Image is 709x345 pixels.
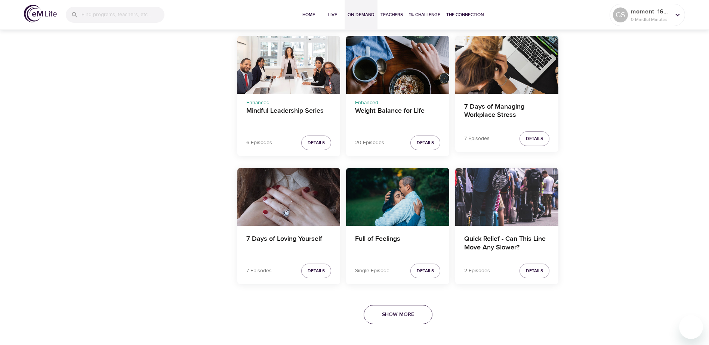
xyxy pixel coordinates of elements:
span: Details [417,139,434,147]
span: Enhanced [355,99,378,106]
h4: Weight Balance for Life [355,107,440,125]
button: 7 Days of Managing Workplace Stress [455,36,558,94]
h4: Mindful Leadership Series [246,107,332,125]
span: Details [308,139,325,147]
span: Show More [382,310,414,319]
p: 7 Episodes [246,267,272,275]
h4: 7 Days of Managing Workplace Stress [464,103,549,121]
button: Quick Relief - Can This Line Move Any Slower? [455,168,558,226]
span: Details [417,267,434,275]
h4: Quick Relief - Can This Line Move Any Slower? [464,235,549,253]
button: Details [520,131,549,146]
div: GS [613,7,628,22]
h4: Full of Feelings [355,235,440,253]
span: On-Demand [348,11,374,19]
button: Weight Balance for Life [346,36,449,94]
button: Details [301,136,331,150]
button: 7 Days of Loving Yourself [237,168,340,226]
button: Details [410,264,440,278]
span: Live [324,11,342,19]
p: 2 Episodes [464,267,490,275]
span: Home [300,11,318,19]
button: Full of Feelings [346,168,449,226]
p: 6 Episodes [246,139,272,147]
button: Details [520,264,549,278]
h4: 7 Days of Loving Yourself [246,235,332,253]
p: 20 Episodes [355,139,384,147]
img: logo [24,5,57,22]
span: Teachers [380,11,403,19]
iframe: Button to launch messaging window [679,315,703,339]
span: 1% Challenge [409,11,440,19]
p: 0 Mindful Minutes [631,16,671,23]
span: Details [526,267,543,275]
p: 7 Episodes [464,135,490,143]
p: Single Episode [355,267,389,275]
span: Enhanced [246,99,269,106]
button: Show More [364,305,432,324]
input: Find programs, teachers, etc... [81,7,164,23]
button: Details [301,264,331,278]
span: Details [308,267,325,275]
button: Mindful Leadership Series [237,36,340,94]
span: Details [526,135,543,143]
span: The Connection [446,11,484,19]
p: moment_1695162740 [631,7,671,16]
button: Details [410,136,440,150]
